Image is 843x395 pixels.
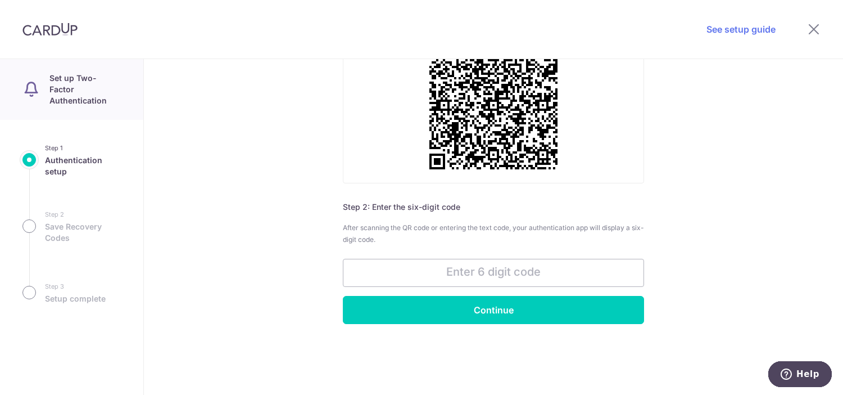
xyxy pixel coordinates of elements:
[343,259,644,287] input: Enter 6 digit code
[768,361,832,389] iframe: Opens a widget where you can find more information
[45,221,121,244] span: Save Recovery Codes
[49,73,121,106] p: Set up Two-Factor Authentication
[45,293,106,304] span: Setup complete
[28,8,51,18] span: Help
[343,201,644,213] h6: Step 2: Enter the six-digit code
[22,23,78,36] img: CardUp
[343,296,644,324] input: Continue
[45,209,121,220] small: Step 2
[343,223,644,244] span: After scanning the QR code or entering the text code, your authentication app will display a six-...
[45,142,121,154] small: Step 1
[706,23,776,36] a: See setup guide
[45,281,106,292] small: Step 3
[45,155,121,177] span: Authentication setup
